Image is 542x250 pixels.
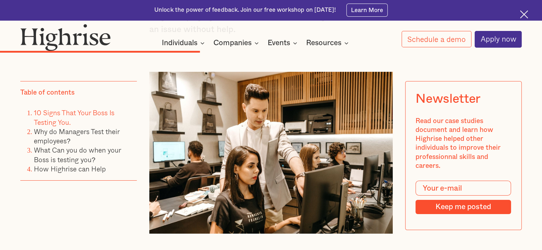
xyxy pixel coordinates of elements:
div: Table of contents [20,88,74,97]
img: Cross icon [520,10,528,18]
a: Learn More [346,4,388,16]
a: Apply now [475,31,522,48]
a: Why do Managers Test their employees? [34,126,119,146]
img: Highrise logo [20,24,111,51]
div: Individuals [162,39,197,47]
input: Keep me posted [416,200,511,214]
div: Newsletter [416,92,480,106]
div: Read our case studies document and learn how Highrise helped other individuals to improve their p... [416,117,511,171]
div: Resources [306,39,341,47]
a: 10 Signs That Your Boss Is Testing You. [34,107,114,127]
div: Events [268,39,290,47]
div: Unlock the power of feedback. Join our free workshop on [DATE]! [154,6,336,14]
input: Your e-mail [416,181,511,196]
div: Individuals [162,39,207,47]
div: Companies [213,39,252,47]
div: Companies [213,39,261,47]
div: Events [268,39,299,47]
a: What Can you do when your Boss is testing you? [34,145,121,164]
a: Schedule a demo [402,31,471,47]
div: Resources [306,39,351,47]
a: How Highrise can Help [34,164,106,174]
form: Modal Form [416,181,511,214]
